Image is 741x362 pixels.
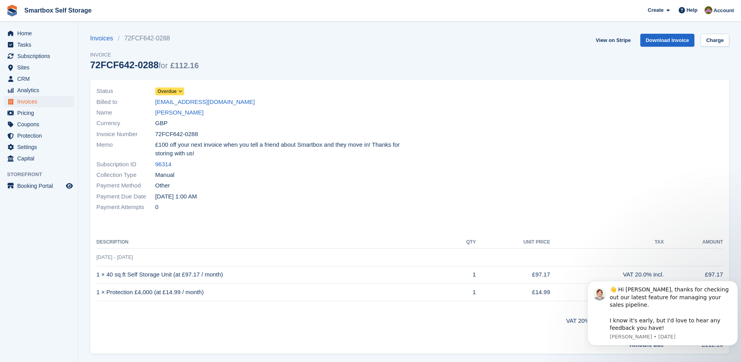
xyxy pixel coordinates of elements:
a: menu [4,85,74,96]
nav: breadcrumbs [90,34,199,43]
a: [EMAIL_ADDRESS][DOMAIN_NAME] [155,98,255,107]
th: Description [96,236,449,249]
span: Help [687,6,698,14]
div: VAT 20.0% incl. [550,288,664,297]
span: Capital [17,153,64,164]
th: QTY [449,236,476,249]
a: Overdue [155,87,184,96]
a: menu [4,180,74,191]
a: Smartbox Self Storage [21,4,95,17]
span: Status [96,87,155,96]
td: £97.17 [476,266,550,284]
a: menu [4,130,74,141]
span: Subscription ID [96,160,155,169]
a: View on Stripe [592,34,634,47]
a: menu [4,107,74,118]
span: Protection [17,130,64,141]
a: menu [4,153,74,164]
a: menu [4,119,74,130]
th: Unit Price [476,236,550,249]
th: Tax [550,236,664,249]
a: Download Invoice [640,34,695,47]
span: Tasks [17,39,64,50]
a: 96314 [155,160,172,169]
a: menu [4,73,74,84]
span: Coupons [17,119,64,130]
span: £100 off your next invoice when you tell a friend about Smartbox and they move in! Thanks for sto... [155,140,405,158]
span: Other [155,181,170,190]
span: CRM [17,73,64,84]
span: Storefront [7,171,78,178]
span: Account [714,7,734,15]
td: £97.17 [664,266,723,284]
span: Payment Due Date [96,192,155,201]
span: Billed to [96,98,155,107]
time: 2025-08-18 00:00:00 UTC [155,192,197,201]
a: [PERSON_NAME] [155,108,203,117]
span: Memo [96,140,155,158]
th: Amount [664,236,723,249]
span: GBP [155,119,168,128]
a: menu [4,96,74,107]
span: Analytics [17,85,64,96]
span: Sites [17,62,64,73]
img: Kayleigh Devlin [705,6,712,14]
div: VAT 20.0% incl. [550,270,664,279]
span: Name [96,108,155,117]
td: £14.99 [476,284,550,301]
span: [DATE] - [DATE] [96,254,133,260]
span: Invoice [90,51,199,59]
a: menu [4,28,74,39]
img: stora-icon-8386f47178a22dfd0bd8f6a31ec36ba5ce8667c1dd55bd0f319d3a0aa187defe.svg [6,5,18,16]
td: 1 × 40 sq.ft Self Storage Unit (at £97.17 / month) [96,266,449,284]
a: menu [4,62,74,73]
a: menu [4,51,74,62]
span: Invoices [17,96,64,107]
span: Home [17,28,64,39]
span: 72FCF642-0288 [155,130,198,139]
a: menu [4,142,74,153]
span: Booking Portal [17,180,64,191]
span: Create [648,6,663,14]
span: Pricing [17,107,64,118]
span: Manual [155,171,174,180]
td: 1 [449,284,476,301]
span: Subscriptions [17,51,64,62]
a: Invoices [90,34,118,43]
span: Overdue [158,88,177,95]
a: Preview store [65,181,74,191]
td: 1 × Protection £4,000 (at £14.99 / month) [96,284,449,301]
span: 0 [155,203,158,212]
span: Invoice Number [96,130,155,139]
a: Charge [701,34,729,47]
span: for [159,61,168,70]
td: VAT 20% Insurance (20.0% inclusive) [96,313,664,326]
span: £112.16 [170,61,199,70]
a: menu [4,39,74,50]
iframe: Intercom notifications message [584,277,741,358]
span: Settings [17,142,64,153]
span: Payment Attempts [96,203,155,212]
div: 72FCF642-0288 [90,60,199,70]
span: Currency [96,119,155,128]
td: 1 [449,266,476,284]
span: Payment Method [96,181,155,190]
span: Collection Type [96,171,155,180]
